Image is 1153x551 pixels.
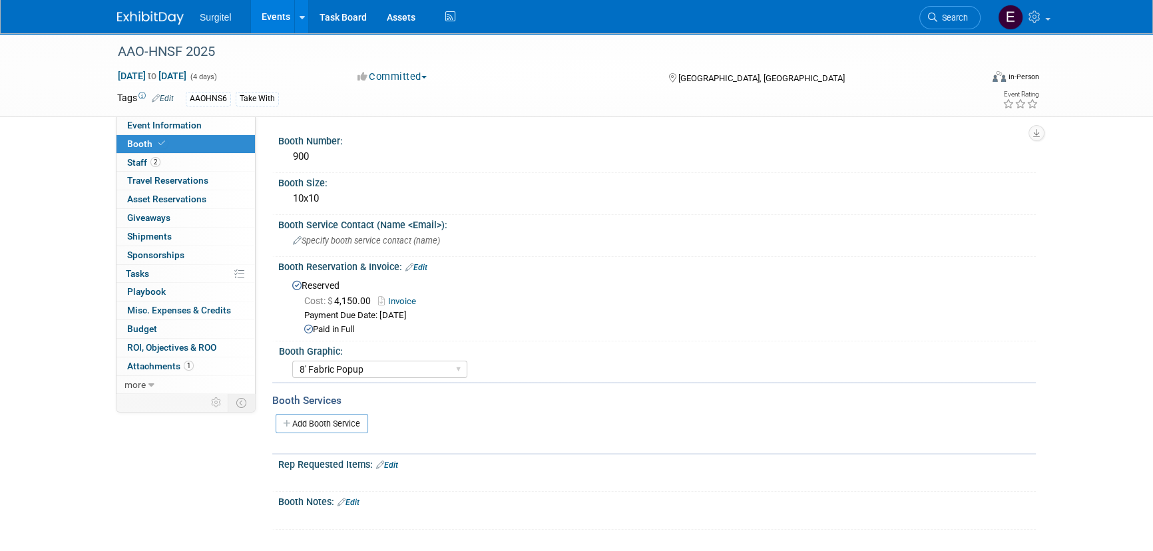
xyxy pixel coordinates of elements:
[272,393,1036,408] div: Booth Services
[117,70,187,82] span: [DATE] [DATE]
[116,172,255,190] a: Travel Reservations
[116,376,255,394] a: more
[902,69,1039,89] div: Event Format
[378,296,423,306] a: Invoice
[158,140,165,147] i: Booth reservation complete
[278,257,1036,274] div: Booth Reservation & Invoice:
[200,12,231,23] span: Surgitel
[437,236,440,246] email: )
[150,157,160,167] span: 2
[116,116,255,134] a: Event Information
[937,13,968,23] span: Search
[116,209,255,227] a: Giveaways
[304,295,376,306] span: 4,150.00
[127,212,170,223] span: Giveaways
[116,357,255,375] a: Attachments1
[376,460,398,470] a: Edit
[278,173,1036,190] div: Booth Size:
[127,157,160,168] span: Staff
[288,188,1026,209] div: 10x10
[127,194,206,204] span: Asset Reservations
[189,73,217,81] span: (4 days)
[116,320,255,338] a: Budget
[405,263,427,272] a: Edit
[293,236,440,246] span: Specify booth service contact (name
[919,6,981,29] a: Search
[126,268,149,279] span: Tasks
[186,92,231,106] div: AAOHNS6
[116,301,255,319] a: Misc. Expenses & Credits
[117,11,184,25] img: ExhibitDay
[124,379,146,390] span: more
[304,295,334,306] span: Cost: $
[116,339,255,357] a: ROI, Objectives & ROO
[127,323,157,334] span: Budget
[116,135,255,153] a: Booth
[278,131,1036,148] div: Booth Number:
[353,70,432,84] button: Committed
[1008,72,1039,82] div: In-Person
[998,5,1023,30] img: Event Coordinator
[288,146,1026,167] div: 900
[127,250,184,260] span: Sponsorships
[278,215,1036,232] div: Booth Service Contact (Name <Email>):
[276,414,368,433] a: Add Booth Service
[116,190,255,208] a: Asset Reservations
[278,455,1036,472] div: Rep Requested Items:
[228,394,256,411] td: Toggle Event Tabs
[184,361,194,371] span: 1
[127,305,231,315] span: Misc. Expenses & Credits
[127,120,202,130] span: Event Information
[304,309,1026,322] div: Payment Due Date: [DATE]
[278,492,1036,509] div: Booth Notes:
[146,71,158,81] span: to
[116,265,255,283] a: Tasks
[288,275,1026,336] div: Reserved
[113,40,961,64] div: AAO-HNSF 2025
[117,91,174,106] td: Tags
[205,394,228,411] td: Personalize Event Tab Strip
[116,228,255,246] a: Shipments
[236,92,279,106] div: Take With
[127,175,208,186] span: Travel Reservations
[338,498,359,507] a: Edit
[304,323,1026,336] div: Paid in Full
[152,94,174,103] a: Edit
[116,246,255,264] a: Sponsorships
[678,73,844,83] span: [GEOGRAPHIC_DATA], [GEOGRAPHIC_DATA]
[127,342,216,353] span: ROI, Objectives & ROO
[127,138,168,149] span: Booth
[279,341,1030,358] div: Booth Graphic:
[1003,91,1038,98] div: Event Rating
[127,231,172,242] span: Shipments
[127,286,166,297] span: Playbook
[116,283,255,301] a: Playbook
[993,71,1006,82] img: Format-Inperson.png
[127,361,194,371] span: Attachments
[116,154,255,172] a: Staff2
